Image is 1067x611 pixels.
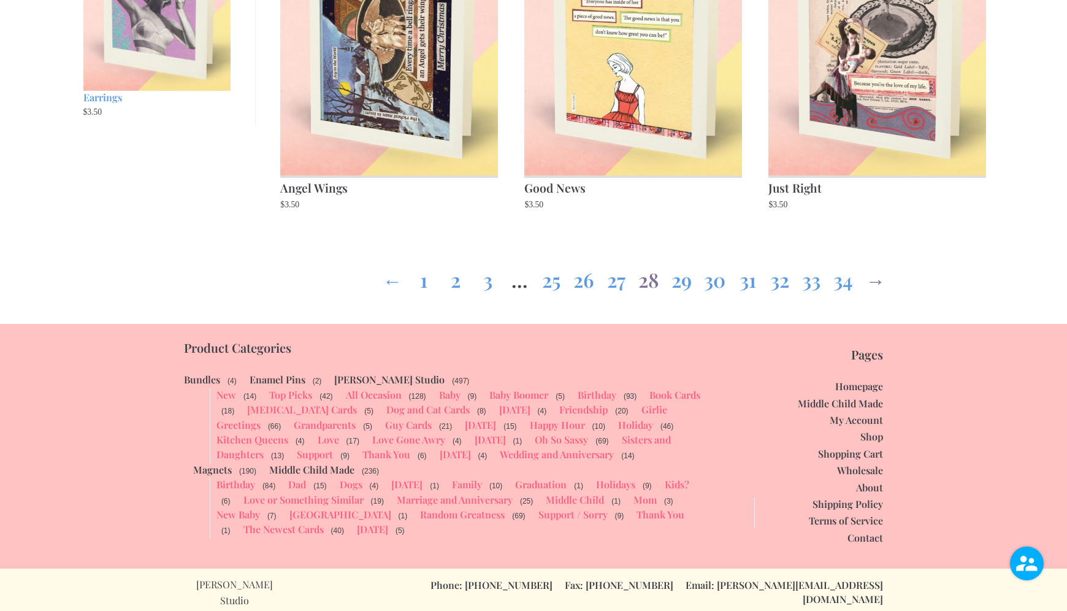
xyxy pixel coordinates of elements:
[439,388,461,401] a: Baby
[280,200,285,209] span: $
[477,450,489,461] span: (4)
[478,255,497,299] a: Page 3
[614,510,625,521] span: (9)
[573,480,584,491] span: (1)
[266,510,278,521] span: (7)
[830,413,883,426] a: My Account
[429,480,440,491] span: (1)
[238,466,258,477] span: (190)
[537,405,548,417] span: (4)
[369,480,380,491] span: (4)
[475,433,506,446] a: [DATE]
[801,255,821,299] a: Page 33
[184,577,285,608] p: [PERSON_NAME] Studio
[216,478,255,491] a: Birthday
[397,510,409,521] span: (1)
[216,433,671,461] a: Sisters and Daughters
[519,496,534,507] span: (25)
[512,436,524,447] span: (1)
[541,255,561,299] a: Page 25
[704,255,725,299] a: Page 30
[184,373,220,386] a: Bundles
[440,448,471,461] a: [DATE]
[860,430,883,443] a: Shop
[386,403,470,416] a: Dog and Cat Cards
[243,493,364,506] a: Love or Something Similar
[312,480,327,491] span: (15)
[438,421,453,432] span: (21)
[578,388,616,401] a: Birthday
[476,405,488,417] span: (8)
[641,480,653,491] span: (9)
[408,391,427,402] span: (128)
[391,478,423,491] a: [DATE]
[83,107,102,117] bdi: 3.50
[614,405,629,417] span: (20)
[414,255,434,299] a: Page 1
[346,388,402,401] a: All Occasion
[610,496,622,507] span: (1)
[499,403,530,416] a: [DATE]
[385,418,432,431] a: Guy Cards
[606,255,626,299] a: Page 27
[269,463,354,476] a: Middle Child Made
[798,397,883,410] a: Middle Child Made
[813,498,883,510] a: Shipping Policy
[467,391,478,402] span: (9)
[591,421,606,432] span: (10)
[638,255,659,299] span: Page 28
[818,447,883,460] a: Shopping Cart
[369,578,884,606] p: Phone: [PHONE_NUMBER] Fax: [PHONE_NUMBER] Email: [PERSON_NAME][EMAIL_ADDRESS][DOMAIN_NAME]
[620,450,635,461] span: (14)
[339,450,351,461] span: (9)
[288,478,306,491] a: Dad
[220,405,235,417] span: (18)
[83,107,88,117] span: $
[665,478,689,491] a: Kids?
[334,373,445,386] a: [PERSON_NAME] Studio
[500,448,614,461] a: Wedding and Anniversary
[370,496,385,507] span: (19)
[312,375,323,386] span: (2)
[451,436,463,447] span: (4)
[502,421,518,432] span: (15)
[294,418,356,431] a: Grandparents
[394,525,406,536] span: (5)
[847,531,883,544] a: Contact
[318,433,339,446] a: Love
[243,523,324,536] a: The Newest Cards
[446,255,465,299] a: Page 2
[297,448,333,461] a: Support
[729,348,884,361] p: Pages
[865,255,885,299] a: →
[216,388,236,401] a: New
[193,463,232,476] a: Magnets
[573,255,594,299] a: Page 26
[216,403,667,431] a: Girlie Greetings
[524,200,543,209] bdi: 3.50
[361,466,380,477] span: (236)
[833,255,853,299] a: Page 34
[226,375,238,386] span: (4)
[184,341,704,355] p: Product Categories
[452,478,482,491] a: Family
[416,450,428,461] span: (6)
[835,380,883,393] a: Homepage
[524,200,529,209] span: $
[510,255,529,299] span: …
[535,433,588,446] a: Oh So Sassy
[637,508,684,521] a: Thank You
[837,464,883,477] a: Wholesale
[362,421,373,432] span: (5)
[659,421,675,432] span: (46)
[768,200,787,209] bdi: 3.50
[294,436,306,447] span: (4)
[465,418,496,431] a: [DATE]
[809,514,883,527] a: Terms of Service
[242,391,258,402] span: (14)
[489,388,548,401] a: Baby Boomer
[622,391,638,402] span: (93)
[340,478,362,491] a: Dogs
[738,255,757,299] a: Page 31
[594,436,610,447] span: (69)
